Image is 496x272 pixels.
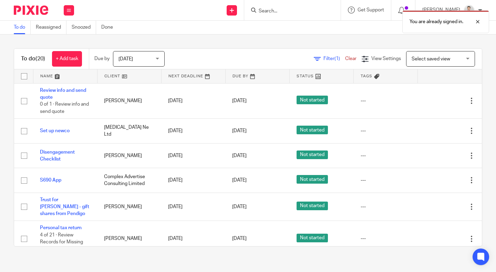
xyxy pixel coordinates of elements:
[297,96,328,104] span: Not started
[161,83,225,119] td: [DATE]
[21,55,45,62] h1: To do
[232,98,247,103] span: [DATE]
[72,21,96,34] a: Snoozed
[297,126,328,134] span: Not started
[361,235,411,242] div: ---
[14,6,48,15] img: Pixie
[40,225,82,230] a: Personal tax return
[412,57,450,61] span: Select saved view
[232,236,247,241] span: [DATE]
[161,168,225,193] td: [DATE]
[361,152,411,159] div: ---
[232,153,247,158] span: [DATE]
[297,202,328,210] span: Not started
[97,143,161,168] td: [PERSON_NAME]
[334,56,340,61] span: (1)
[345,56,356,61] a: Clear
[40,178,61,183] a: S690 App
[94,55,110,62] p: Due by
[40,102,89,114] span: 0 of 1 · Review info and send quote
[97,168,161,193] td: Complex Advertise Consulting Limited
[297,150,328,159] span: Not started
[297,234,328,242] span: Not started
[361,177,411,184] div: ---
[464,5,475,16] img: LinkedIn%20Profile.jpeg
[14,21,31,34] a: To do
[361,74,372,78] span: Tags
[297,175,328,184] span: Not started
[232,128,247,133] span: [DATE]
[361,127,411,134] div: ---
[161,143,225,168] td: [DATE]
[40,88,86,100] a: Review info and send quote
[361,203,411,210] div: ---
[410,18,463,25] p: You are already signed in.
[97,193,161,221] td: [PERSON_NAME]
[97,119,161,143] td: [MEDICAL_DATA] Ne Ltd
[101,21,118,34] a: Done
[232,178,247,183] span: [DATE]
[97,221,161,256] td: [PERSON_NAME]
[161,221,225,256] td: [DATE]
[232,204,247,209] span: [DATE]
[323,56,345,61] span: Filter
[40,233,83,252] span: 4 of 21 · Review Records for Missing Information
[118,57,133,61] span: [DATE]
[35,56,45,61] span: (20)
[161,119,225,143] td: [DATE]
[52,51,82,67] a: + Add task
[361,97,411,104] div: ---
[40,197,89,216] a: Trust for [PERSON_NAME] - gift shares from Pendigo
[40,150,75,162] a: Disengagement Checklist
[371,56,401,61] span: View Settings
[40,128,70,133] a: Set up newco
[97,83,161,119] td: [PERSON_NAME]
[161,193,225,221] td: [DATE]
[36,21,66,34] a: Reassigned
